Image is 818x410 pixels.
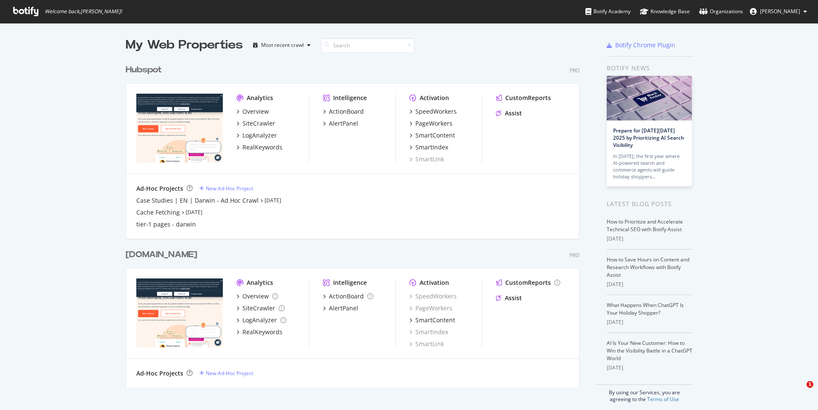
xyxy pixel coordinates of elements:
[607,339,692,362] a: AI Is Your New Customer: How to Win the Visibility Battle in a ChatGPT World
[136,220,196,229] a: tier-1 pages - darwin
[126,249,197,261] div: [DOMAIN_NAME]
[126,37,243,54] div: My Web Properties
[409,328,448,336] a: SmartIndex
[323,292,373,301] a: ActionBoard
[333,94,367,102] div: Intelligence
[409,304,452,313] a: PageWorkers
[126,249,201,261] a: [DOMAIN_NAME]
[242,107,269,116] div: Overview
[415,316,455,324] div: SmartContent
[409,143,448,152] a: SmartIndex
[415,107,457,116] div: SpeedWorkers
[607,364,692,372] div: [DATE]
[585,7,631,16] div: Botify Academy
[247,94,273,102] div: Analytics
[607,218,683,233] a: How to Prioritize and Accelerate Technical SEO with Botify Assist
[409,155,444,163] a: SmartLink
[242,131,277,140] div: LogAnalyzer
[261,43,304,48] div: Most recent crawl
[596,384,692,403] div: By using our Services, you are agreeing to the
[242,143,282,152] div: RealKeywords
[613,127,684,149] a: Prepare for [DATE][DATE] 2025 by Prioritizing AI Search Visibility
[136,208,180,217] a: Cache Fetching
[409,107,457,116] a: SpeedWorkers
[570,67,579,74] div: Pro
[126,64,162,76] div: Hubspot
[570,252,579,259] div: Pro
[199,185,253,192] a: New Ad-Hoc Project
[136,196,259,205] a: Case Studies | EN | Darwin - Ad.Hoc Crawl
[615,41,675,49] div: Botify Chrome Plugin
[323,119,358,128] a: AlertPanel
[242,304,275,313] div: SiteCrawler
[415,119,452,128] div: PageWorkers
[789,381,809,401] iframe: Intercom live chat
[186,209,202,216] a: [DATE]
[647,396,679,403] a: Terms of Use
[699,7,743,16] div: Organizations
[505,294,522,302] div: Assist
[236,316,286,324] a: LogAnalyzer
[607,318,692,326] div: [DATE]
[236,292,278,301] a: Overview
[505,109,522,118] div: Assist
[136,278,223,347] img: hubspot-bulkdataexport.com
[236,143,282,152] a: RealKeywords
[607,63,692,73] div: Botify news
[420,94,449,102] div: Activation
[607,76,692,120] img: Prepare for Black Friday 2025 by Prioritizing AI Search Visibility
[242,119,275,128] div: SiteCrawler
[505,278,551,287] div: CustomReports
[496,278,560,287] a: CustomReports
[760,8,800,15] span: Bradley Sanders
[323,304,358,313] a: AlertPanel
[206,370,253,377] div: New Ad-Hoc Project
[496,294,522,302] a: Assist
[409,131,455,140] a: SmartContent
[242,328,282,336] div: RealKeywords
[409,316,455,324] a: SmartContent
[236,304,285,313] a: SiteCrawler
[242,316,277,324] div: LogAnalyzer
[236,107,269,116] a: Overview
[607,281,692,288] div: [DATE]
[607,301,684,316] a: What Happens When ChatGPT Is Your Holiday Shopper?
[333,278,367,287] div: Intelligence
[496,94,551,102] a: CustomReports
[329,292,364,301] div: ActionBoard
[136,94,223,163] img: hubspot.com
[136,184,183,193] div: Ad-Hoc Projects
[409,292,457,301] a: SpeedWorkers
[607,41,675,49] a: Botify Chrome Plugin
[329,304,358,313] div: AlertPanel
[236,119,275,128] a: SiteCrawler
[247,278,273,287] div: Analytics
[607,256,689,278] a: How to Save Hours on Content and Research Workflows with Botify Assist
[409,119,452,128] a: PageWorkers
[321,38,415,53] input: Search
[136,369,183,378] div: Ad-Hoc Projects
[415,143,448,152] div: SmartIndex
[743,5,814,18] button: [PERSON_NAME]
[126,54,586,387] div: grid
[415,131,455,140] div: SmartContent
[236,131,277,140] a: LogAnalyzer
[607,199,692,209] div: Latest Blog Posts
[126,64,165,76] a: Hubspot
[806,381,813,388] span: 1
[505,94,551,102] div: CustomReports
[250,38,314,52] button: Most recent crawl
[329,107,364,116] div: ActionBoard
[236,328,282,336] a: RealKeywords
[409,340,444,348] a: SmartLink
[607,235,692,243] div: [DATE]
[496,109,522,118] a: Assist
